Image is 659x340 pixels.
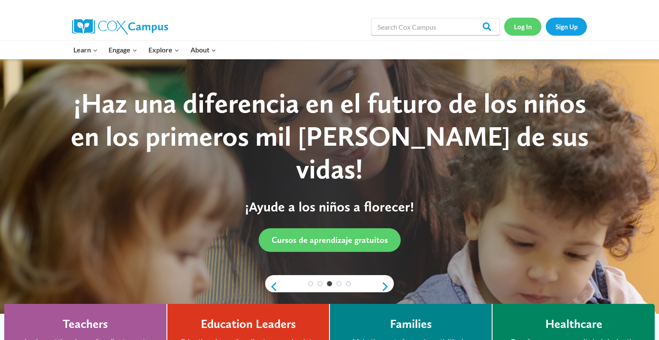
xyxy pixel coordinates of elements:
h4: Education Leaders [201,317,296,331]
a: 3 [327,281,332,286]
a: 4 [336,281,342,286]
a: 5 [346,281,351,286]
a: Sign Up [546,18,587,35]
h4: Healthcare [545,317,602,331]
h4: Teachers [63,317,108,331]
p: ¡Ayude a los niños a florecer! [61,199,598,215]
button: Child menu of Engage [103,41,143,59]
div: content slider buttons [265,278,394,295]
nav: Secondary Navigation [504,18,587,35]
div: ¡Haz una diferencia en el futuro de los niños en los primeros mil [PERSON_NAME] de sus vidas! [61,87,598,186]
img: Cox Campus [72,19,168,34]
input: Search Cox Campus [371,18,500,35]
button: Child menu of About [185,41,222,59]
a: previous [265,282,278,292]
a: next [381,282,394,292]
a: Cursos de aprendizaje gratuitos [259,228,401,252]
a: 1 [308,281,313,286]
a: Log In [504,18,541,35]
h4: Families [390,317,432,331]
span: Cursos de aprendizaje gratuitos [272,235,388,245]
a: 2 [317,281,323,286]
button: Child menu of Learn [68,41,103,59]
nav: Primary Navigation [68,41,221,59]
button: Child menu of Explore [143,41,185,59]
